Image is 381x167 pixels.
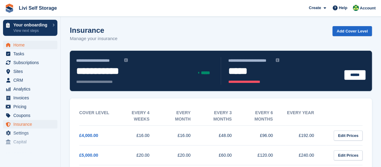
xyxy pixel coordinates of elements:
[309,5,321,11] span: Create
[70,26,117,34] h1: Insurance
[13,67,50,76] span: Sites
[3,41,57,49] a: menu
[353,5,359,11] img: Alex Handyside
[3,129,57,137] a: menu
[70,35,117,42] p: Manage your insurance
[13,111,50,120] span: Coupons
[3,67,57,76] a: menu
[285,107,326,126] th: Every year
[121,126,162,145] td: £16.00
[16,3,59,13] a: Livi Self Storage
[244,145,285,165] td: £120.00
[121,145,162,165] td: £20.00
[162,107,203,126] th: Every month
[79,133,98,138] a: £4,000.00
[276,58,279,62] img: icon-info-grey-7440780725fd019a000dd9b08b2336e03edf1995a4989e88bcd33f0948082b44.svg
[124,58,128,62] img: icon-info-grey-7440780725fd019a000dd9b08b2336e03edf1995a4989e88bcd33f0948082b44.svg
[244,107,285,126] th: Every 6 months
[13,85,50,93] span: Analytics
[13,58,50,67] span: Subscriptions
[3,94,57,102] a: menu
[121,107,162,126] th: Every 4 weeks
[285,126,326,145] td: £192.00
[13,138,50,146] span: Capital
[332,26,372,36] a: Add Cover Level
[13,102,50,111] span: Pricing
[3,111,57,120] a: menu
[13,94,50,102] span: Invoices
[203,126,244,145] td: £48.00
[79,107,121,126] th: Cover Level
[13,129,50,137] span: Settings
[334,131,362,141] a: Edit Prices
[244,126,285,145] td: £96.00
[203,107,244,126] th: Every 3 months
[3,120,57,128] a: menu
[3,20,57,36] a: Your onboarding View next steps
[334,150,362,160] a: Edit Prices
[339,5,347,11] span: Help
[3,138,57,146] a: menu
[13,49,50,58] span: Tasks
[3,58,57,67] a: menu
[360,5,376,11] span: Account
[13,120,50,128] span: Insurance
[203,145,244,165] td: £60.00
[5,4,14,13] img: stora-icon-8386f47178a22dfd0bd8f6a31ec36ba5ce8667c1dd55bd0f319d3a0aa187defe.svg
[13,23,49,27] p: Your onboarding
[13,76,50,84] span: CRM
[13,41,50,49] span: Home
[3,76,57,84] a: menu
[79,153,98,158] a: £5,000.00
[5,151,60,157] span: Storefront
[13,28,49,33] p: View next steps
[285,145,326,165] td: £240.00
[3,85,57,93] a: menu
[3,102,57,111] a: menu
[162,145,203,165] td: £20.00
[3,49,57,58] a: menu
[162,126,203,145] td: £16.00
